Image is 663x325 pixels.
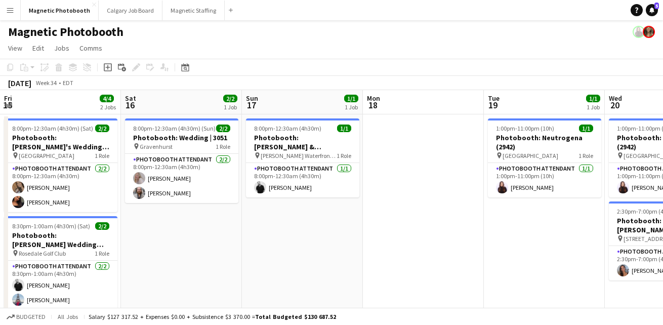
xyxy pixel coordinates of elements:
app-job-card: 8:00pm-12:30am (4h30m) (Sat)2/2Photobooth: [PERSON_NAME]'s Wedding | 3132 [GEOGRAPHIC_DATA]1 Role... [4,118,117,212]
a: View [4,42,26,55]
span: 1 Role [216,143,230,150]
span: Comms [79,44,102,53]
span: Gravenhurst [140,143,173,150]
span: Mon [367,94,380,103]
h3: Photobooth: [PERSON_NAME] & [PERSON_NAME] (2891) [246,133,359,151]
div: 1 Job [587,103,600,111]
span: All jobs [56,313,80,320]
span: 19 [486,99,500,111]
app-card-role: Photobooth Attendant2/28:00pm-12:30am (4h30m)[PERSON_NAME][PERSON_NAME] [125,154,238,203]
span: Sun [246,94,258,103]
span: 2/2 [95,125,109,132]
span: 1 Role [337,152,351,159]
div: 1 Job [345,103,358,111]
span: Week 34 [33,79,59,87]
app-job-card: 8:30pm-1:00am (4h30m) (Sat)2/2Photobooth: [PERSON_NAME] Wedding |3116 Rosedale Golf Club1 RolePho... [4,216,117,310]
a: 5 [646,4,658,16]
span: Fri [4,94,12,103]
app-job-card: 1:00pm-11:00pm (10h)1/1Photobooth: Neutrogena (2942) [GEOGRAPHIC_DATA]1 RolePhotobooth Attendant1... [488,118,601,197]
app-user-avatar: Bianca Fantauzzi [643,26,655,38]
span: Total Budgeted $130 687.52 [255,313,336,320]
span: 1/1 [344,95,358,102]
div: 2 Jobs [100,103,116,111]
button: Calgary Job Board [99,1,162,20]
span: 1 Role [95,152,109,159]
span: 20 [607,99,622,111]
span: 1/1 [579,125,593,132]
span: 8:00pm-12:30am (4h30m) (Mon) [254,125,337,132]
h1: Magnetic Photobooth [8,24,123,39]
a: Comms [75,42,106,55]
span: 8:00pm-12:30am (4h30m) (Sat) [12,125,93,132]
span: 1/1 [337,125,351,132]
span: [GEOGRAPHIC_DATA] [19,152,74,159]
span: 8:00pm-12:30am (4h30m) (Sun) [133,125,216,132]
span: 1 Role [578,152,593,159]
button: Magnetic Photobooth [21,1,99,20]
button: Budgeted [5,311,47,322]
span: Budgeted [16,313,46,320]
span: 2/2 [223,95,237,102]
span: View [8,44,22,53]
span: 1/1 [586,95,600,102]
span: Jobs [54,44,69,53]
app-card-role: Photobooth Attendant2/28:00pm-12:30am (4h30m)[PERSON_NAME][PERSON_NAME] [4,163,117,212]
app-job-card: 8:00pm-12:30am (4h30m) (Sun)2/2Photobooth: Wedding | 3051 Gravenhurst1 RolePhotobooth Attendant2/... [125,118,238,203]
span: 5 [654,3,659,9]
button: Magnetic Staffing [162,1,225,20]
a: Edit [28,42,48,55]
app-user-avatar: Maria Lopes [633,26,645,38]
app-job-card: 8:00pm-12:30am (4h30m) (Mon)1/1Photobooth: [PERSON_NAME] & [PERSON_NAME] (2891) [PERSON_NAME] Wat... [246,118,359,197]
span: [PERSON_NAME] Waterfront Estate [261,152,337,159]
span: 4/4 [100,95,114,102]
span: Edit [32,44,44,53]
span: Wed [609,94,622,103]
app-card-role: Photobooth Attendant2/28:30pm-1:00am (4h30m)[PERSON_NAME][PERSON_NAME] [4,261,117,310]
span: Rosedale Golf Club [19,250,66,257]
span: [GEOGRAPHIC_DATA] [503,152,558,159]
span: 1 Role [95,250,109,257]
span: 16 [123,99,136,111]
app-card-role: Photobooth Attendant1/11:00pm-11:00pm (10h)[PERSON_NAME] [488,163,601,197]
h3: Photobooth: [PERSON_NAME] Wedding |3116 [4,231,117,249]
div: Salary $127 317.52 + Expenses $0.00 + Subsistence $3 370.00 = [89,313,336,320]
span: 2/2 [95,222,109,230]
div: [DATE] [8,78,31,88]
span: Sat [125,94,136,103]
app-card-role: Photobooth Attendant1/18:00pm-12:30am (4h30m)[PERSON_NAME] [246,163,359,197]
h3: Photobooth: Neutrogena (2942) [488,133,601,151]
span: 15 [3,99,12,111]
h3: Photobooth: Wedding | 3051 [125,133,238,142]
span: 17 [244,99,258,111]
span: 8:30pm-1:00am (4h30m) (Sat) [12,222,90,230]
span: 2/2 [216,125,230,132]
span: 18 [365,99,380,111]
a: Jobs [50,42,73,55]
span: 1:00pm-11:00pm (10h) [496,125,554,132]
div: EDT [63,79,73,87]
h3: Photobooth: [PERSON_NAME]'s Wedding | 3132 [4,133,117,151]
span: Tue [488,94,500,103]
div: 1 Job [224,103,237,111]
